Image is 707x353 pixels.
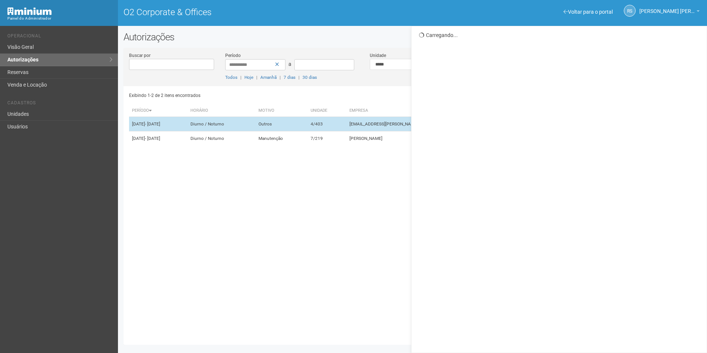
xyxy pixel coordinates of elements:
span: a [288,61,291,67]
a: RS [624,5,636,17]
th: Período [129,105,187,117]
label: Período [225,52,241,59]
a: 7 dias [284,75,295,80]
a: Voltar para o portal [564,9,613,15]
th: Motivo [256,105,308,117]
a: Amanhã [260,75,277,80]
th: Unidade [308,105,346,117]
td: Manutenção [256,131,308,146]
th: Empresa [346,105,532,117]
span: - [DATE] [145,121,160,127]
a: Todos [225,75,237,80]
label: Unidade [370,52,386,59]
div: Carregando... [419,32,701,38]
h1: O2 Corporate & Offices [124,7,407,17]
li: Cadastros [7,100,112,108]
th: Horário [187,105,256,117]
img: Minium [7,7,52,15]
a: 30 dias [302,75,317,80]
a: [PERSON_NAME] [PERSON_NAME] [639,9,700,15]
h2: Autorizações [124,31,701,43]
td: Diurno / Noturno [187,117,256,131]
td: 7/219 [308,131,346,146]
div: Exibindo 1-2 de 2 itens encontrados [129,90,411,101]
span: | [280,75,281,80]
td: Outros [256,117,308,131]
td: [DATE] [129,131,187,146]
td: 4/403 [308,117,346,131]
label: Buscar por [129,52,150,59]
div: Painel do Administrador [7,15,112,22]
td: [PERSON_NAME] [346,131,532,146]
td: Diurno / Noturno [187,131,256,146]
td: [EMAIL_ADDRESS][PERSON_NAME][DOMAIN_NAME] [346,117,532,131]
span: | [298,75,300,80]
span: | [240,75,241,80]
a: Hoje [244,75,253,80]
span: | [256,75,257,80]
span: Rayssa Soares Ribeiro [639,1,695,14]
span: - [DATE] [145,136,160,141]
td: [DATE] [129,117,187,131]
li: Operacional [7,33,112,41]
